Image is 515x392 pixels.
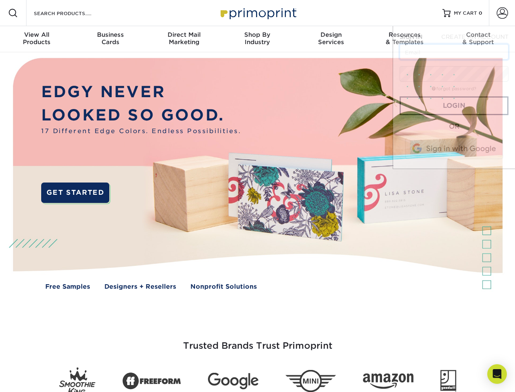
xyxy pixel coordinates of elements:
a: BusinessCards [73,26,147,52]
a: Login [400,96,508,115]
span: SIGN IN [400,33,422,40]
div: Cards [73,31,147,46]
span: Shop By [221,31,294,38]
div: Marketing [147,31,221,46]
a: Shop ByIndustry [221,26,294,52]
img: Amazon [363,374,413,389]
div: Industry [221,31,294,46]
a: Free Samples [45,282,90,292]
span: Resources [368,31,441,38]
div: & Templates [368,31,441,46]
span: 0 [479,10,482,16]
a: DesignServices [294,26,368,52]
img: Goodwill [440,370,456,392]
div: Services [294,31,368,46]
div: OR [400,122,508,131]
a: GET STARTED [41,183,109,203]
a: Designers + Resellers [104,282,176,292]
span: 17 Different Edge Colors. Endless Possibilities. [41,127,241,136]
a: Direct MailMarketing [147,26,221,52]
p: LOOKED SO GOOD. [41,104,241,127]
p: EDGY NEVER [41,80,241,104]
input: Email [400,44,508,60]
input: SEARCH PRODUCTS..... [33,8,113,18]
h3: Trusted Brands Trust Primoprint [19,321,496,361]
a: Resources& Templates [368,26,441,52]
a: forgot password? [432,86,476,91]
span: Business [73,31,147,38]
a: Nonprofit Solutions [190,282,257,292]
span: Direct Mail [147,31,221,38]
div: Open Intercom Messenger [487,364,507,384]
iframe: Google Customer Reviews [2,367,69,389]
span: MY CART [454,10,477,17]
img: Primoprint [217,4,298,22]
span: CREATE AN ACCOUNT [441,33,508,40]
img: Google [208,373,259,390]
span: Design [294,31,368,38]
